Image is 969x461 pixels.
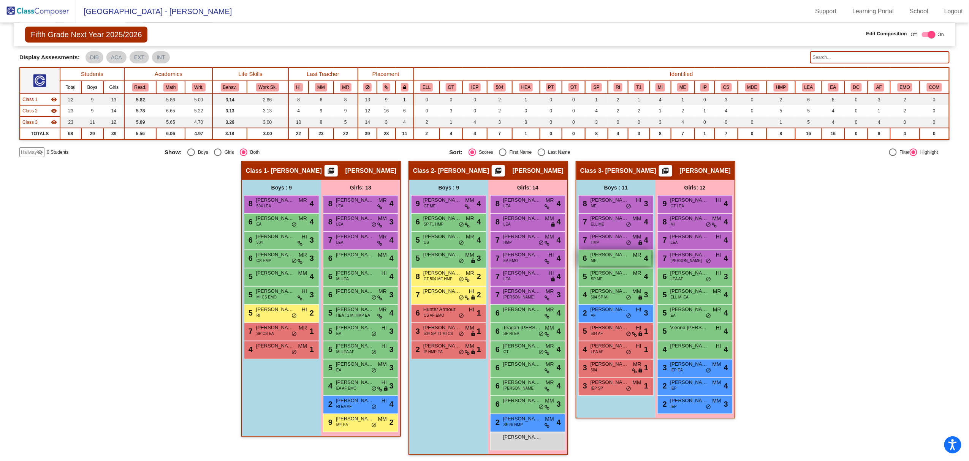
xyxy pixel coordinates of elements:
[628,117,650,128] td: 0
[695,117,715,128] td: 0
[866,30,907,38] span: Edit Composition
[487,94,512,105] td: 2
[634,83,644,92] button: T1
[677,83,689,92] button: ME
[644,198,648,209] span: 3
[414,94,440,105] td: 0
[661,199,667,208] span: 9
[507,149,532,156] div: First Name
[450,149,463,156] span: Sort:
[745,83,760,92] button: MDE
[60,68,125,81] th: Students
[185,105,212,117] td: 5.22
[562,81,585,94] th: Occupational Therapy
[671,128,695,139] td: 7
[503,196,541,204] span: [PERSON_NAME]
[562,94,585,105] td: 0
[795,105,822,117] td: 5
[738,105,767,117] td: 0
[156,128,185,139] td: 6.06
[845,105,868,117] td: 0
[288,68,358,81] th: Last Teacher
[738,117,767,128] td: 0
[695,105,715,117] td: 1
[462,128,487,139] td: 4
[20,117,60,128] td: Madison Tomlinson - Tomlinson
[163,83,178,92] button: Math
[288,94,309,105] td: 8
[546,196,554,204] span: MR
[608,117,629,128] td: 0
[897,149,910,156] div: Filter
[22,119,38,126] span: Class 3
[868,117,890,128] td: 4
[568,83,579,92] button: OT
[242,180,321,195] div: Boys : 9
[124,128,156,139] td: 5.56
[890,105,920,117] td: 2
[309,81,334,94] th: Mary Ellen Mulderrig
[51,96,57,103] mat-icon: visibility
[868,128,890,139] td: 8
[920,117,949,128] td: 0
[845,81,868,94] th: Daily Chart
[557,198,561,209] span: 4
[700,83,709,92] button: IP
[377,81,396,94] th: Keep with students
[540,117,562,128] td: 0
[222,149,234,156] div: Girls
[132,83,149,92] button: Read.
[822,105,845,117] td: 4
[325,165,338,177] button: Print Students Details
[477,198,481,209] span: 4
[659,165,672,177] button: Print Students Details
[124,68,212,81] th: Academics
[358,128,377,139] td: 39
[212,128,247,139] td: 3.18
[378,196,387,204] span: MR
[562,128,585,139] td: 0
[124,94,156,105] td: 5.82
[192,83,206,92] button: Writ.
[890,128,920,139] td: 4
[414,68,949,81] th: Identified
[767,128,796,139] td: 8
[670,196,708,204] span: [PERSON_NAME]
[60,94,81,105] td: 22
[334,128,358,139] td: 22
[106,51,127,63] mat-chip: ACA
[334,94,358,105] td: 8
[680,167,731,175] span: [PERSON_NAME]
[124,117,156,128] td: 5.09
[487,117,512,128] td: 3
[585,81,608,94] th: Speech and Language
[103,117,124,128] td: 12
[85,51,103,63] mat-chip: DIB
[868,105,890,117] td: 1
[476,149,493,156] div: Scores
[414,128,440,139] td: 2
[661,167,670,178] mat-icon: picture_as_pdf
[767,81,796,94] th: High Maintenance Parent
[494,167,503,178] mat-icon: picture_as_pdf
[377,117,396,128] td: 3
[334,105,358,117] td: 9
[540,105,562,117] td: 0
[911,31,917,38] span: Off
[545,149,570,156] div: Last Name
[22,107,38,114] span: Class 2
[546,83,556,92] button: PT
[185,128,212,139] td: 4.97
[828,83,839,92] button: EA
[22,96,38,103] span: Class 1
[721,83,731,92] button: CS
[655,180,735,195] div: Girls: 12
[414,199,420,208] span: 9
[494,83,506,92] button: 504
[37,149,43,155] mat-icon: visibility_off
[336,203,344,209] span: LEA
[890,81,920,94] th: Emotional Concerns
[103,105,124,117] td: 14
[377,128,396,139] td: 28
[396,117,414,128] td: 4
